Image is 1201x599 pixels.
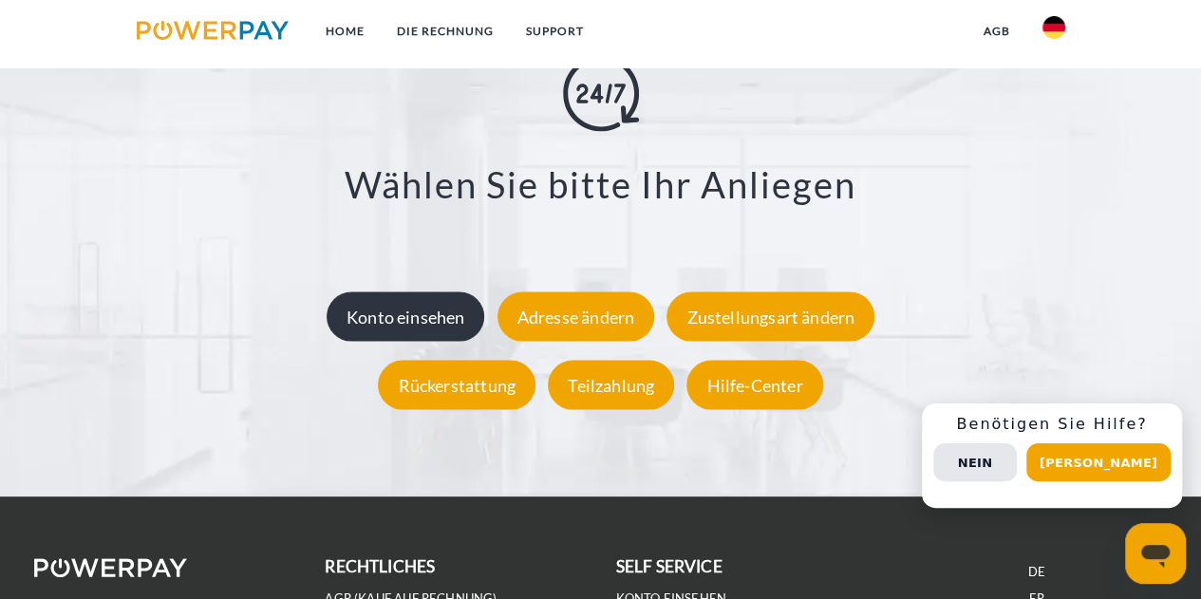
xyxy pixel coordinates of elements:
[497,292,655,342] div: Adresse ändern
[493,307,660,328] a: Adresse ändern
[84,162,1117,208] h3: Wählen Sie bitte Ihr Anliegen
[509,14,599,48] a: SUPPORT
[933,443,1017,481] button: Nein
[378,361,535,410] div: Rückerstattung
[373,375,540,396] a: Rückerstattung
[1028,564,1045,580] a: DE
[686,361,822,410] div: Hilfe-Center
[1125,523,1186,584] iframe: Schaltfläche zum Öffnen des Messaging-Fensters
[682,375,827,396] a: Hilfe-Center
[563,56,639,132] img: online-shopping.svg
[967,14,1026,48] a: agb
[616,556,722,576] b: self service
[380,14,509,48] a: DIE RECHNUNG
[662,307,879,328] a: Zustellungsart ändern
[548,361,674,410] div: Teilzahlung
[137,21,290,40] img: logo-powerpay.svg
[922,403,1182,508] div: Schnellhilfe
[327,292,485,342] div: Konto einsehen
[325,556,435,576] b: rechtliches
[666,292,874,342] div: Zustellungsart ändern
[34,558,187,577] img: logo-powerpay-white.svg
[309,14,380,48] a: Home
[1026,443,1171,481] button: [PERSON_NAME]
[1042,16,1065,39] img: de
[933,415,1171,434] h3: Benötigen Sie Hilfe?
[543,375,679,396] a: Teilzahlung
[322,307,490,328] a: Konto einsehen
